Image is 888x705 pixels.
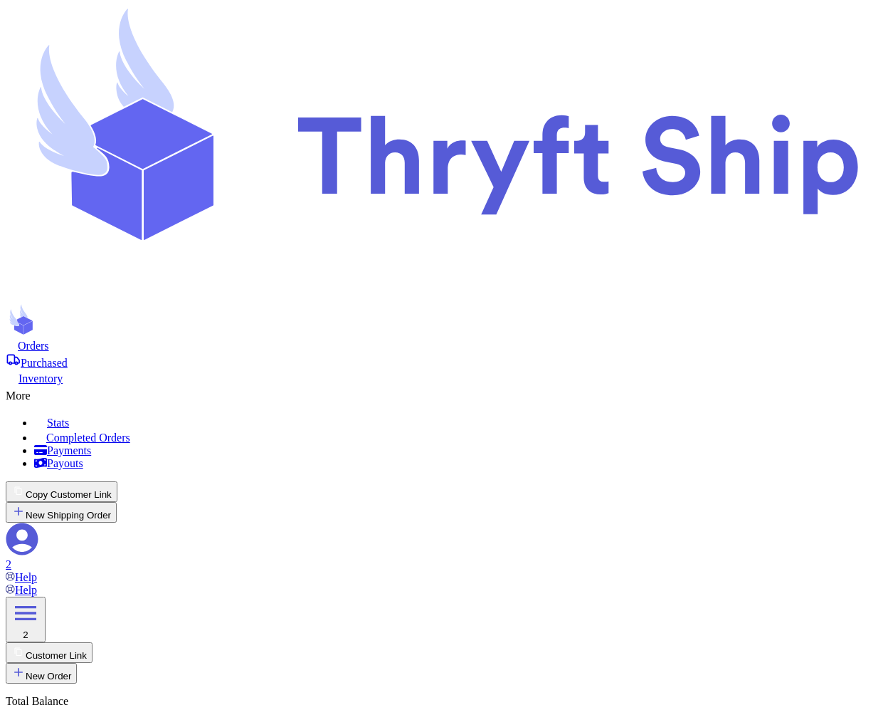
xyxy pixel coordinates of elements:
a: 2 [6,523,882,571]
button: New Order [6,663,77,684]
span: Help [15,584,37,596]
a: Help [6,571,37,583]
a: Completed Orders [34,429,882,444]
span: Help [15,571,37,583]
span: Payments [47,444,91,456]
a: Orders [6,338,882,352]
a: Purchased [6,352,882,370]
span: Inventory [18,372,63,385]
span: Orders [18,340,49,352]
span: Completed Orders [46,432,130,444]
a: Inventory [6,370,882,385]
a: Payments [34,444,882,457]
button: New Shipping Order [6,502,117,523]
div: 2 [6,558,882,571]
span: Payouts [47,457,83,469]
div: More [6,385,882,402]
a: Help [6,584,37,596]
span: Stats [47,417,69,429]
a: Payouts [34,457,882,470]
a: Stats [34,414,882,429]
button: 2 [6,597,46,642]
div: 2 [11,630,40,640]
button: Copy Customer Link [6,481,117,502]
span: Purchased [21,357,68,369]
button: Customer Link [6,642,92,663]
